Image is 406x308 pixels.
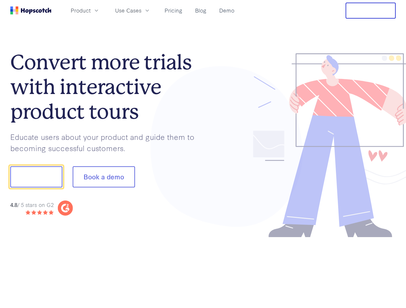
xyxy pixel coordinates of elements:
[346,3,396,19] button: Free Trial
[71,6,91,14] span: Product
[67,5,104,16] button: Product
[10,201,17,208] strong: 4.8
[10,201,54,209] div: / 5 stars on G2
[111,5,154,16] button: Use Cases
[10,131,203,153] p: Educate users about your product and guide them to becoming successful customers.
[162,5,185,16] a: Pricing
[217,5,237,16] a: Demo
[10,167,62,188] button: Show me!
[10,50,203,124] h1: Convert more trials with interactive product tours
[73,167,135,188] button: Book a demo
[115,6,141,14] span: Use Cases
[193,5,209,16] a: Blog
[10,6,51,14] a: Home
